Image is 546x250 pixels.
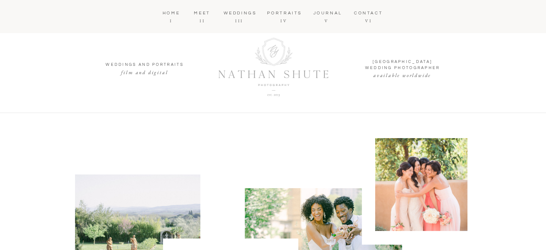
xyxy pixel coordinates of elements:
p: II [197,17,207,23]
h3: Weddings and Portraits [82,62,208,68]
p: III [229,17,250,23]
p: available worldwide [361,71,444,77]
p: I [164,17,178,23]
a: home [162,10,181,16]
a: PORTRAITS [267,10,301,23]
p: VI [358,17,380,23]
a: MEET [193,10,211,16]
p: V [318,17,335,23]
a: JOURNAL [313,10,340,16]
h1: [GEOGRAPHIC_DATA] Wedding Photographer [336,59,469,71]
a: WEDDINGS [224,10,255,16]
p: film and digital [103,68,186,74]
a: CONTACT [353,10,384,16]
